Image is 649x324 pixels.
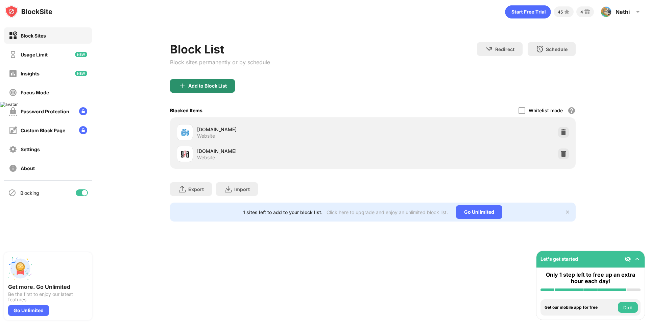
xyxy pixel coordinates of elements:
div: Block sites permanently or by schedule [170,59,270,66]
div: 4 [580,9,583,15]
div: Only 1 step left to free up an extra hour each day! [540,272,641,284]
img: block-on.svg [9,31,17,40]
div: [DOMAIN_NAME] [197,126,373,133]
div: Get our mobile app for free [545,305,616,310]
div: Click here to upgrade and enjoy an unlimited block list. [327,209,448,215]
img: settings-off.svg [9,145,17,154]
div: Website [197,133,215,139]
div: Let's get started [540,256,578,262]
div: Export [188,186,204,192]
div: Password Protection [21,109,69,114]
img: about-off.svg [9,164,17,172]
div: About [21,165,35,171]
div: Schedule [546,46,568,52]
div: Redirect [495,46,514,52]
div: 1 sites left to add to your block list. [243,209,322,215]
img: omni-setup-toggle.svg [634,256,641,262]
img: ACg8ocJIbDGUXsDXYRHi1xlvn-g0HfOQ7KQCzC51qiK4SEtFz4YjA709=s96-c [601,6,611,17]
img: password-protection-off.svg [9,107,17,116]
img: blocking-icon.svg [8,189,16,197]
div: [DOMAIN_NAME] [197,147,373,155]
div: 45 [558,9,563,15]
img: new-icon.svg [75,52,87,57]
img: favicons [181,150,189,158]
img: reward-small.svg [583,8,591,16]
img: logo-blocksite.svg [5,5,52,18]
div: Go Unlimited [456,205,502,219]
div: Settings [21,146,40,152]
div: Be the first to enjoy our latest features [8,292,88,302]
img: push-unlimited.svg [8,256,32,281]
div: Usage Limit [21,52,48,57]
div: Blocked Items [170,108,202,113]
div: Insights [21,71,40,76]
img: focus-off.svg [9,88,17,97]
div: Add to Block List [188,83,227,89]
img: lock-menu.svg [79,126,87,134]
div: Focus Mode [21,90,49,95]
button: Do it [618,302,638,313]
img: customize-block-page-off.svg [9,126,17,135]
div: Get more. Go Unlimited [8,283,88,290]
img: lock-menu.svg [79,107,87,115]
div: Go Unlimited [8,305,49,316]
div: Blocking [20,190,39,196]
div: Whitelist mode [529,108,563,113]
img: new-icon.svg [75,71,87,76]
img: favicons [181,128,189,136]
div: Import [234,186,250,192]
img: time-usage-off.svg [9,50,17,59]
img: points-small.svg [563,8,571,16]
div: animation [505,5,551,19]
div: Nethi [616,8,630,15]
div: Block List [170,42,270,56]
div: Website [197,155,215,161]
div: Block Sites [21,33,46,39]
img: insights-off.svg [9,69,17,78]
img: eye-not-visible.svg [624,256,631,262]
div: Custom Block Page [21,128,65,133]
img: x-button.svg [565,209,570,215]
